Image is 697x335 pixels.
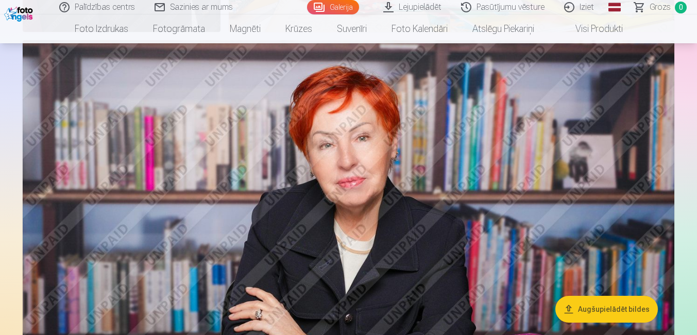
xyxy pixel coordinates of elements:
a: Foto kalendāri [379,14,460,43]
img: /fa1 [4,4,36,22]
span: Grozs [650,1,671,13]
a: Visi produkti [547,14,635,43]
a: Krūzes [273,14,325,43]
span: 0 [675,2,687,13]
a: Atslēgu piekariņi [460,14,547,43]
a: Suvenīri [325,14,379,43]
a: Fotogrāmata [141,14,217,43]
a: Magnēti [217,14,273,43]
a: Foto izdrukas [62,14,141,43]
button: Augšupielādēt bildes [555,296,658,323]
